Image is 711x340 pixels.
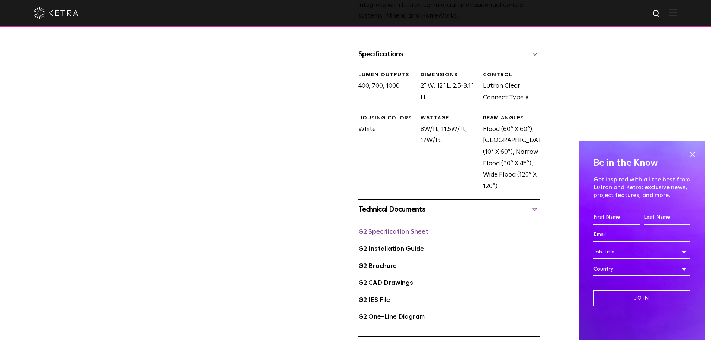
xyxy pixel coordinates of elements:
div: White [353,115,415,192]
div: BEAM ANGLES [483,115,540,122]
input: First Name [593,210,640,225]
div: Technical Documents [358,203,540,215]
h4: Be in the Know [593,156,690,170]
div: DIMENSIONS [421,71,477,79]
a: G2 Installation Guide [358,246,424,252]
div: Lutron Clear Connect Type X [477,71,540,103]
input: Email [593,228,690,242]
input: Join [593,290,690,306]
a: G2 One-Line Diagram [358,314,425,320]
div: 400, 700, 1000 [353,71,415,103]
div: HOUSING COLORS [358,115,415,122]
img: Hamburger%20Nav.svg [669,9,677,16]
div: Country [593,262,690,276]
a: G2 CAD Drawings [358,280,413,286]
div: 8W/ft, 11.5W/ft, 17W/ft [415,115,477,192]
div: Job Title [593,245,690,259]
a: G2 Brochure [358,263,397,269]
img: ketra-logo-2019-white [34,7,78,19]
div: CONTROL [483,71,540,79]
input: Last Name [644,210,690,225]
div: 2" W, 12" L, 2.5-3.1" H [415,71,477,103]
p: Get inspired with all the best from Lutron and Ketra: exclusive news, project features, and more. [593,176,690,199]
div: LUMEN OUTPUTS [358,71,415,79]
div: Flood (60° X 60°), [GEOGRAPHIC_DATA] (10° X 60°), Narrow Flood (30° X 45°), Wide Flood (120° X 120°) [477,115,540,192]
div: Specifications [358,48,540,60]
a: G2 IES File [358,297,390,303]
a: G2 Specification Sheet [358,229,428,235]
img: search icon [652,9,661,19]
div: WATTAGE [421,115,477,122]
